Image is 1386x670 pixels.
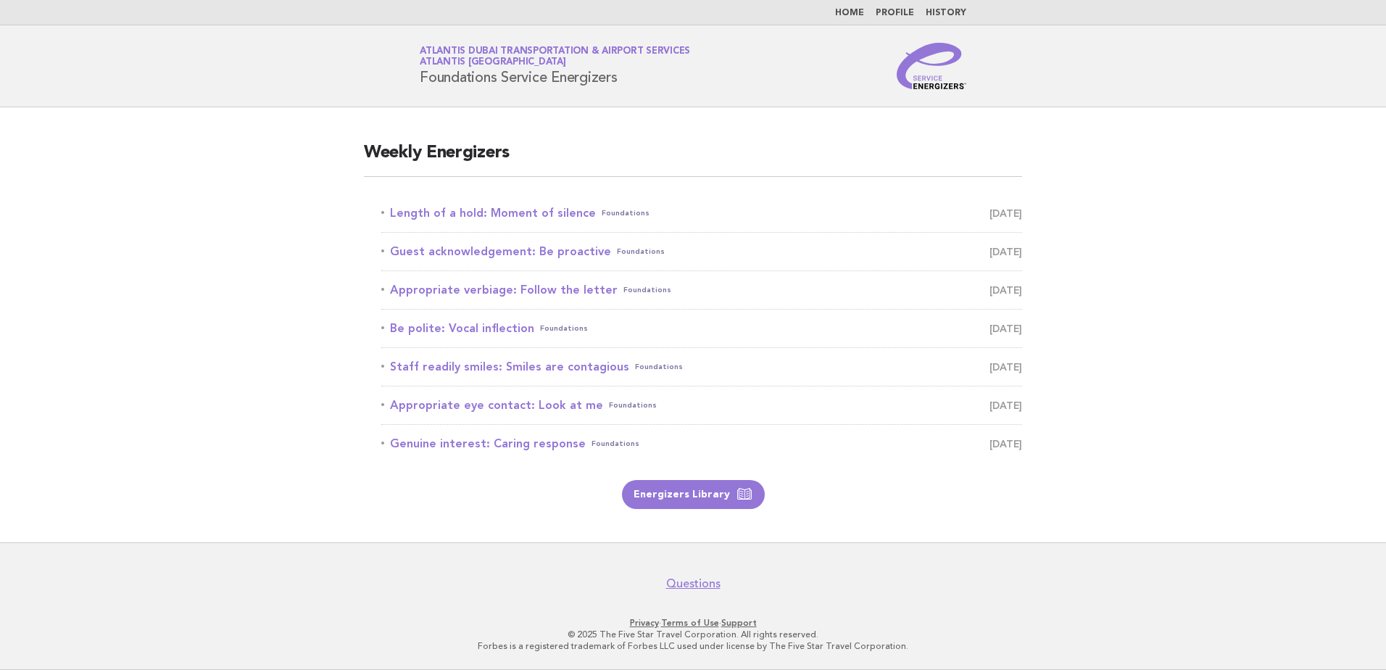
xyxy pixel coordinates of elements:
[617,241,665,262] span: Foundations
[721,618,757,628] a: Support
[623,280,671,300] span: Foundations
[876,9,914,17] a: Profile
[989,357,1022,377] span: [DATE]
[381,203,1022,223] a: Length of a hold: Moment of silenceFoundations [DATE]
[249,640,1137,652] p: Forbes is a registered trademark of Forbes LLC used under license by The Five Star Travel Corpora...
[602,203,650,223] span: Foundations
[592,434,639,454] span: Foundations
[381,434,1022,454] a: Genuine interest: Caring responseFoundations [DATE]
[989,280,1022,300] span: [DATE]
[666,576,721,591] a: Questions
[381,357,1022,377] a: Staff readily smiles: Smiles are contagiousFoundations [DATE]
[630,618,659,628] a: Privacy
[989,395,1022,415] span: [DATE]
[989,318,1022,339] span: [DATE]
[609,395,657,415] span: Foundations
[249,617,1137,629] p: · ·
[249,629,1137,640] p: © 2025 The Five Star Travel Corporation. All rights reserved.
[364,141,1022,177] h2: Weekly Energizers
[540,318,588,339] span: Foundations
[635,357,683,377] span: Foundations
[622,480,765,509] a: Energizers Library
[381,318,1022,339] a: Be polite: Vocal inflectionFoundations [DATE]
[926,9,966,17] a: History
[897,43,966,89] img: Service Energizers
[989,434,1022,454] span: [DATE]
[420,46,690,67] a: Atlantis Dubai Transportation & Airport ServicesAtlantis [GEOGRAPHIC_DATA]
[381,241,1022,262] a: Guest acknowledgement: Be proactiveFoundations [DATE]
[989,241,1022,262] span: [DATE]
[661,618,719,628] a: Terms of Use
[381,280,1022,300] a: Appropriate verbiage: Follow the letterFoundations [DATE]
[989,203,1022,223] span: [DATE]
[420,47,690,85] h1: Foundations Service Energizers
[381,395,1022,415] a: Appropriate eye contact: Look at meFoundations [DATE]
[835,9,864,17] a: Home
[420,58,566,67] span: Atlantis [GEOGRAPHIC_DATA]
